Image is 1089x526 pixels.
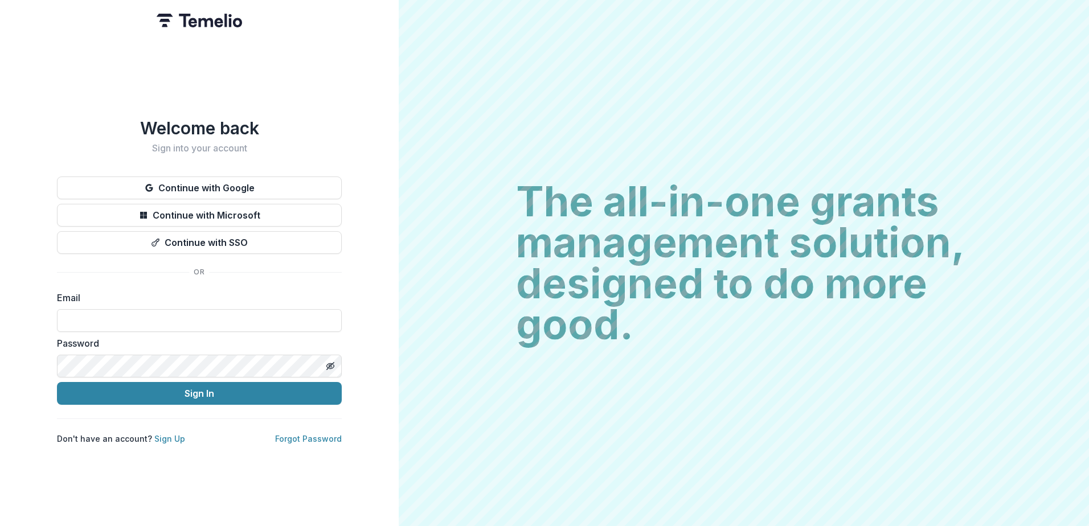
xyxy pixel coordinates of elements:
button: Continue with SSO [57,231,342,254]
a: Sign Up [154,434,185,443]
img: Temelio [157,14,242,27]
label: Email [57,291,335,305]
button: Toggle password visibility [321,357,339,375]
p: Don't have an account? [57,433,185,445]
button: Continue with Microsoft [57,204,342,227]
a: Forgot Password [275,434,342,443]
button: Continue with Google [57,176,342,199]
button: Sign In [57,382,342,405]
h2: Sign into your account [57,143,342,154]
label: Password [57,336,335,350]
h1: Welcome back [57,118,342,138]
